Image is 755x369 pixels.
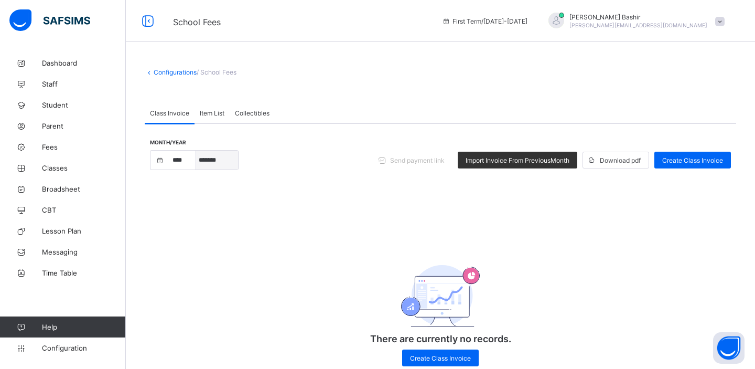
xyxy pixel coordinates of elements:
[42,164,126,172] span: Classes
[173,17,221,27] span: School Fees
[42,185,126,193] span: Broadsheet
[662,156,723,164] span: Create Class Invoice
[150,109,189,117] span: Class Invoice
[538,13,730,30] div: HamidBashir
[42,248,126,256] span: Messaging
[42,344,125,352] span: Configuration
[197,68,236,76] span: / School Fees
[410,354,471,362] span: Create Class Invoice
[9,9,90,31] img: safsims
[42,143,126,151] span: Fees
[569,13,707,21] span: [PERSON_NAME] Bashir
[42,206,126,214] span: CBT
[42,101,126,109] span: Student
[42,80,126,88] span: Staff
[235,109,269,117] span: Collectibles
[713,332,745,364] button: Open asap
[42,323,125,331] span: Help
[466,156,569,164] span: Import Invoice From Previous Month
[600,156,641,164] span: Download pdf
[442,17,527,25] span: session/term information
[390,156,445,164] span: Send payment link
[42,59,126,67] span: Dashboard
[336,333,545,344] p: There are currently no records.
[42,269,126,277] span: Time Table
[154,68,197,76] a: Configurations
[401,265,480,326] img: academics.830fd61bc8807c8ddf7a6434d507d981.svg
[569,22,707,28] span: [PERSON_NAME][EMAIL_ADDRESS][DOMAIN_NAME]
[150,139,307,145] span: month/year
[42,227,126,235] span: Lesson Plan
[42,122,126,130] span: Parent
[200,109,224,117] span: Item List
